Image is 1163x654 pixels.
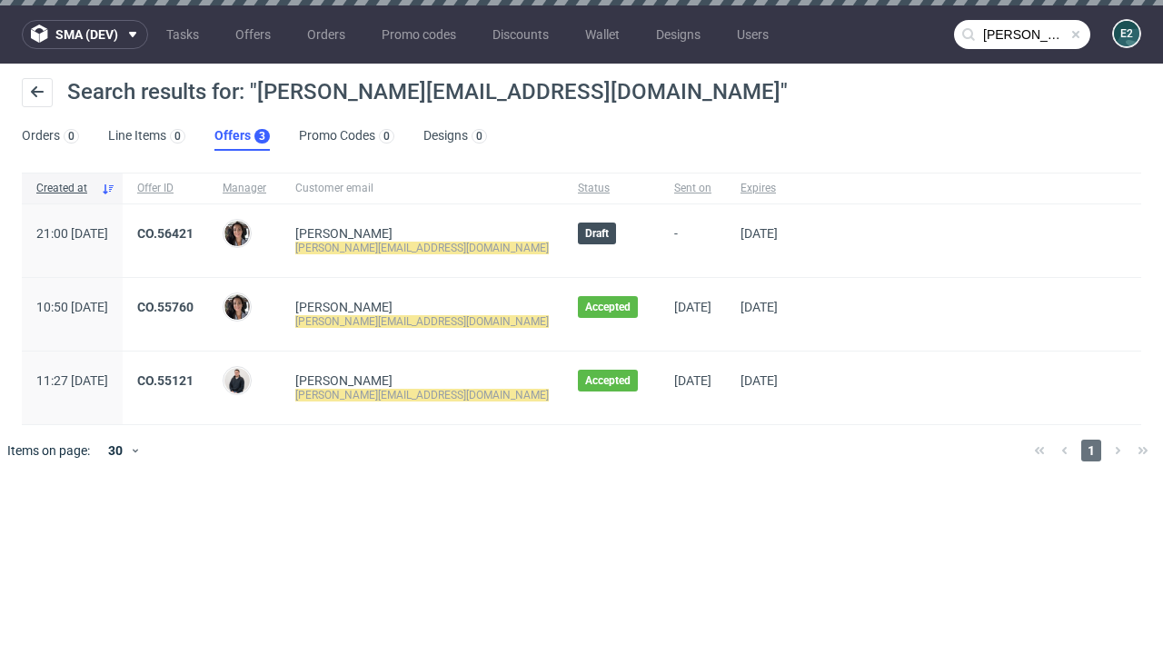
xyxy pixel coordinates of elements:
img: Adrian Margula [224,368,250,393]
a: Orders0 [22,122,79,151]
a: CO.55760 [137,300,194,314]
span: [DATE] [741,373,778,388]
mark: [PERSON_NAME][EMAIL_ADDRESS][DOMAIN_NAME] [295,242,549,254]
a: Promo Codes0 [299,122,394,151]
a: Designs0 [423,122,487,151]
mark: [PERSON_NAME][EMAIL_ADDRESS][DOMAIN_NAME] [295,389,549,401]
a: Line Items0 [108,122,185,151]
span: Draft [585,226,609,241]
a: Discounts [482,20,560,49]
span: 21:00 [DATE] [36,226,108,241]
span: Items on page: [7,441,90,460]
mark: [PERSON_NAME][EMAIL_ADDRESS][DOMAIN_NAME] [295,315,549,328]
span: 10:50 [DATE] [36,300,108,314]
img: Moreno Martinez Cristina [224,221,250,246]
span: Accepted [585,300,631,314]
span: [DATE] [741,226,778,241]
div: 0 [68,130,75,143]
a: [PERSON_NAME] [295,226,393,241]
span: Status [578,181,645,196]
div: 3 [259,130,265,143]
img: Moreno Martinez Cristina [224,294,250,320]
span: Sent on [674,181,711,196]
div: 0 [383,130,390,143]
span: Manager [223,181,266,196]
a: Orders [296,20,356,49]
a: Offers3 [214,122,270,151]
span: [DATE] [741,300,778,314]
span: 11:27 [DATE] [36,373,108,388]
span: Created at [36,181,94,196]
a: CO.56421 [137,226,194,241]
span: [DATE] [674,300,711,314]
span: Search results for: "[PERSON_NAME][EMAIL_ADDRESS][DOMAIN_NAME]" [67,79,788,104]
a: [PERSON_NAME] [295,373,393,388]
span: Accepted [585,373,631,388]
a: Tasks [155,20,210,49]
div: 0 [174,130,181,143]
figcaption: e2 [1114,21,1139,46]
a: Designs [645,20,711,49]
span: sma (dev) [55,28,118,41]
span: - [674,226,711,255]
span: Offer ID [137,181,194,196]
button: sma (dev) [22,20,148,49]
span: Expires [741,181,778,196]
span: [DATE] [674,373,711,388]
a: Offers [224,20,282,49]
div: 30 [97,438,130,463]
span: 1 [1081,440,1101,461]
a: Wallet [574,20,631,49]
a: CO.55121 [137,373,194,388]
a: Promo codes [371,20,467,49]
a: Users [726,20,780,49]
span: Customer email [295,181,549,196]
a: [PERSON_NAME] [295,300,393,314]
div: 0 [476,130,482,143]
